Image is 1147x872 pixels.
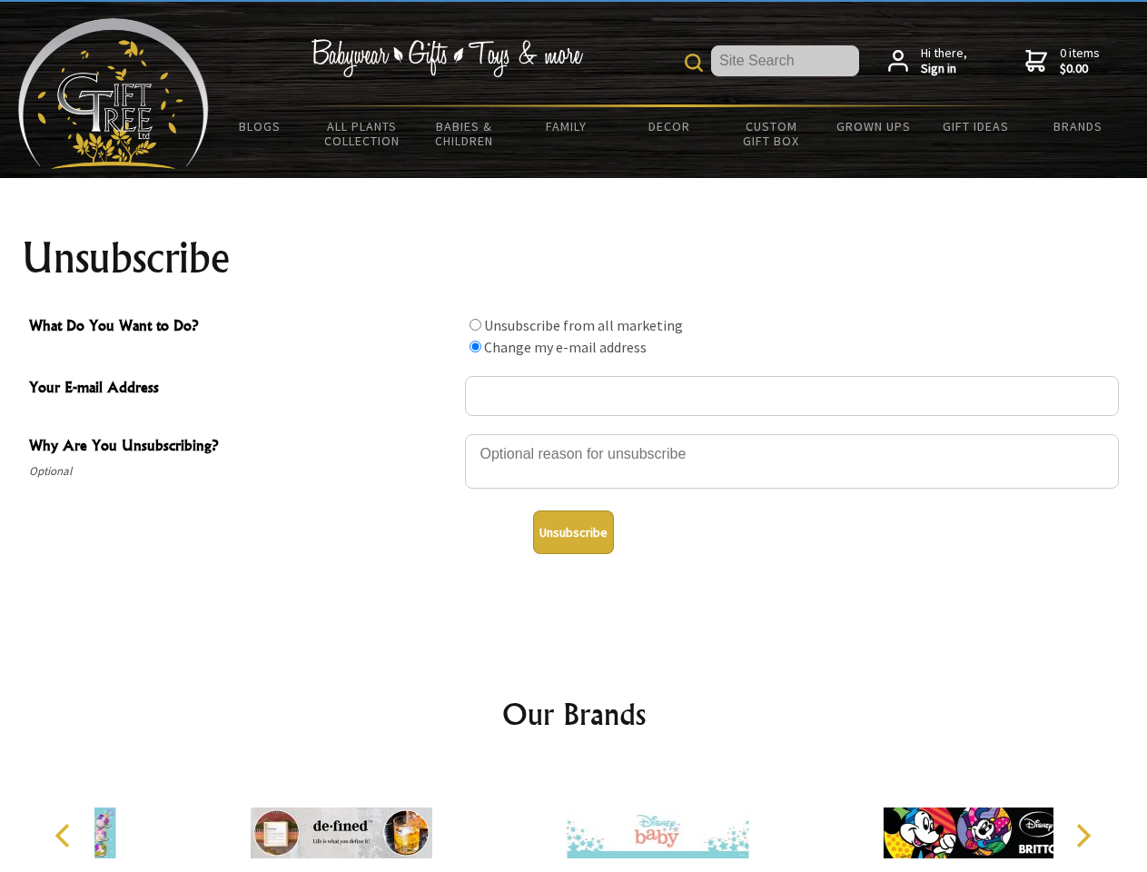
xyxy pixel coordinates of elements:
img: Babyware - Gifts - Toys and more... [18,18,209,169]
textarea: Why Are You Unsubscribing? [465,434,1119,489]
a: Decor [618,107,720,145]
a: All Plants Collection [311,107,414,160]
a: BLOGS [209,107,311,145]
h2: Our Brands [36,692,1112,736]
input: Site Search [711,45,859,76]
input: Your E-mail Address [465,376,1119,416]
button: Unsubscribe [533,510,614,554]
span: Your E-mail Address [29,376,456,402]
a: Hi there,Sign in [888,45,967,77]
a: Gift Ideas [925,107,1027,145]
h1: Unsubscribe [22,236,1126,280]
input: What Do You Want to Do? [470,319,481,331]
input: What Do You Want to Do? [470,341,481,352]
span: Optional [29,461,456,482]
strong: $0.00 [1060,61,1100,77]
span: Hi there, [921,45,967,77]
button: Previous [45,816,85,856]
span: What Do You Want to Do? [29,314,456,341]
span: Why Are You Unsubscribing? [29,434,456,461]
label: Change my e-mail address [484,338,647,356]
img: Babywear - Gifts - Toys & more [311,39,583,77]
img: product search [685,54,703,72]
strong: Sign in [921,61,967,77]
span: 0 items [1060,45,1100,77]
label: Unsubscribe from all marketing [484,316,683,334]
a: Custom Gift Box [720,107,823,160]
a: Brands [1027,107,1130,145]
button: Next [1063,816,1103,856]
a: Family [516,107,618,145]
a: Grown Ups [822,107,925,145]
a: Babies & Children [413,107,516,160]
a: 0 items$0.00 [1025,45,1100,77]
